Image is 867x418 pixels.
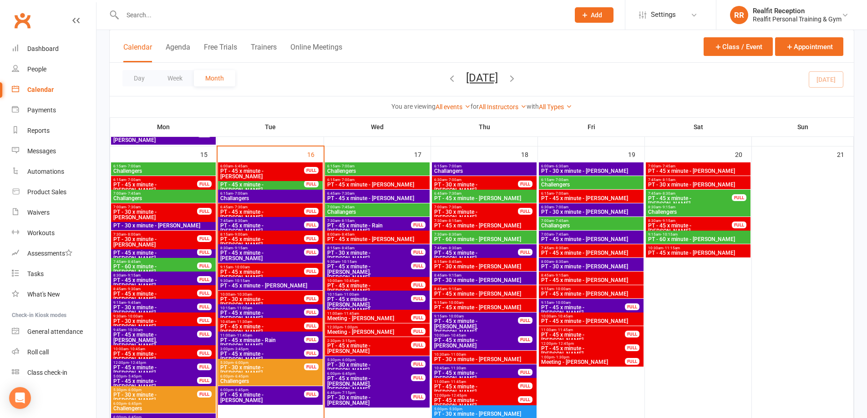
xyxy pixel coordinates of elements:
span: Challengers [541,182,642,187]
div: FULL [304,322,319,329]
span: - 11:45am [342,312,359,316]
span: PT - 45 x minute - [PERSON_NAME] [220,310,304,321]
span: - 6:30am [554,164,568,168]
span: 9:15am [541,287,642,291]
span: 6:15am [113,164,214,168]
span: PT - 60 x minute - [PERSON_NAME] [113,264,198,275]
span: PT - 30 x minute - [PERSON_NAME] [541,264,642,269]
span: - 9:30am [126,287,141,291]
span: 9:45am [113,328,198,332]
div: FULL [304,249,319,256]
span: 7:00am [434,205,518,209]
span: 10:00am [220,292,304,297]
span: - 11:00am [235,306,252,310]
span: - 9:15am [661,205,675,209]
span: - 7:00am [447,178,461,182]
span: 8:15am [434,260,535,264]
button: Free Trials [204,43,237,62]
button: Online Meetings [290,43,342,62]
span: - 7:45am [340,205,355,209]
span: PT - 30 x minute - [PERSON_NAME] [113,223,214,228]
span: - 11:15am [663,246,680,250]
span: 6:45am [434,191,535,196]
div: 16 [307,146,324,161]
div: FULL [732,194,746,201]
span: - 8:45am [447,260,461,264]
span: - 8:30am [447,246,461,250]
div: Messages [27,147,56,155]
span: 6:00am [541,164,642,168]
a: General attendance kiosk mode [12,322,96,342]
span: PT - 45 x minute - [PERSON_NAME] [434,196,535,201]
div: Roll call [27,348,49,356]
span: 9:15am [541,301,625,305]
a: Tasks [12,264,96,284]
span: PT - 45 x minute - [PERSON_NAME] [220,223,304,234]
button: Calendar [123,43,152,62]
span: - 8:45am [340,246,355,250]
span: 7:00am [113,191,214,196]
div: FULL [411,249,426,256]
span: 10:30am [648,246,749,250]
th: Tue [217,117,324,136]
div: FULL [304,208,319,215]
span: PT - 45 x minute - [PERSON_NAME] [220,269,304,280]
span: 12:30pm [327,325,411,329]
span: - 7:30am [233,205,248,209]
div: FULL [411,314,426,321]
div: Payments [27,106,56,114]
span: - 11:00am [342,292,359,297]
strong: for [471,103,479,110]
div: Automations [27,168,64,175]
th: Wed [324,117,431,136]
a: Workouts [12,223,96,243]
a: All events [436,103,471,111]
span: - 10:00am [447,314,464,318]
span: 7:00am [541,219,642,223]
span: 6:15am [541,191,642,196]
span: 7:00am [113,205,198,209]
span: - 7:00am [554,178,568,182]
span: PT - 45 x minute - [PERSON_NAME] [327,283,411,294]
span: - 8:30am [554,260,568,264]
span: - 8:30am [554,246,568,250]
span: PT - 30 x minute - [PERSON_NAME] [541,209,642,215]
span: - 8:45am [340,232,355,237]
span: PT - 45 x minute - [PERSON_NAME] [327,196,428,201]
span: PT - 45 x minute - [PERSON_NAME] [434,305,535,310]
span: 9:15am [220,265,304,269]
div: 20 [735,146,751,161]
span: PT - 45 x minute - [PERSON_NAME] [541,318,642,324]
div: 19 [628,146,644,161]
span: - 8:30am [447,232,461,237]
span: - 8:00am [126,232,141,237]
span: - 9:15am [126,273,141,277]
button: Trainers [251,43,277,62]
span: 7:45am [648,178,749,182]
button: Day [122,70,156,86]
span: PT - 60 x minute - [PERSON_NAME] [434,237,535,242]
div: 15 [200,146,217,161]
span: PT - 45 x minute - [PERSON_NAME], [PERSON_NAME] [434,318,518,335]
div: FULL [304,167,319,174]
span: - 10:45am [342,279,359,283]
span: Challangers [113,196,214,201]
div: FULL [197,303,212,310]
div: Assessments [27,250,72,257]
a: Waivers [12,202,96,223]
span: - 10:15am [233,279,250,283]
span: - 10:15am [340,260,357,264]
th: Mon [110,117,217,136]
span: 10:15am [220,306,304,310]
span: 9:15am [648,232,749,237]
div: Dashboard [27,45,59,52]
span: 7:45am [220,219,304,223]
a: Clubworx [11,9,34,32]
a: People [12,59,96,80]
span: 9:15am [113,301,198,305]
div: FULL [411,282,426,288]
span: Meeting - [PERSON_NAME] [327,316,411,321]
span: PT - 45 x minute - [PERSON_NAME] [220,250,304,261]
span: 8:30am [220,246,304,250]
span: PT - 30 x minute - [PERSON_NAME] [327,250,411,261]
